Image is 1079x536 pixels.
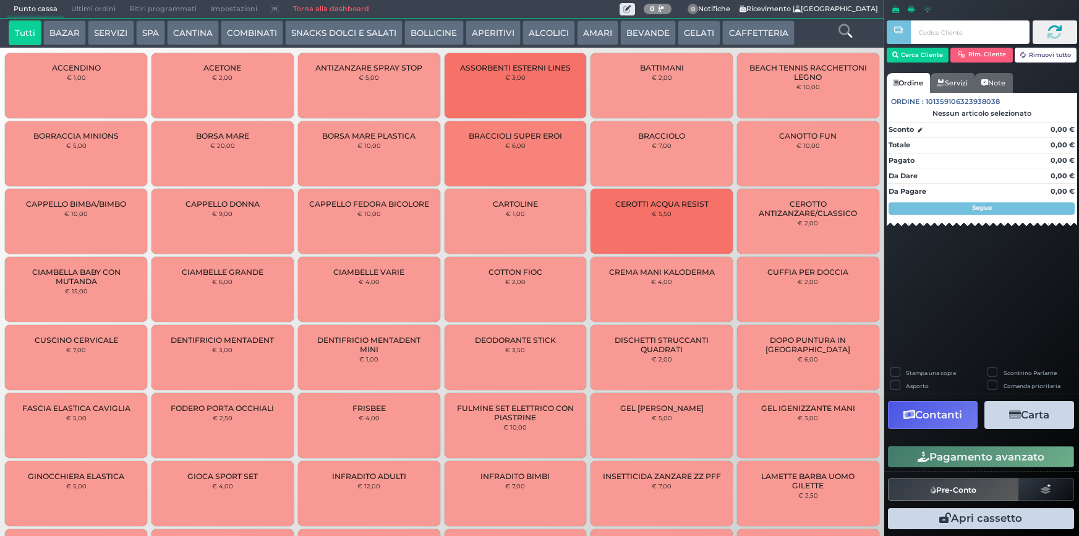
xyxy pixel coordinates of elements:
[888,478,1019,501] button: Pre-Conto
[688,4,699,15] span: 0
[9,20,41,45] button: Tutti
[136,20,165,45] button: SPA
[930,73,975,93] a: Servizi
[650,4,655,13] b: 0
[332,472,406,481] span: INFRADITO ADULTI
[186,199,260,209] span: CAPPELLO DONNA
[798,414,818,421] small: € 3,00
[488,267,542,277] span: COTTON FIOC
[601,335,722,354] span: DISCHETTI STRUCCANTI QUADRATI
[221,20,283,45] button: COMBINATI
[972,204,992,212] strong: Segue
[357,482,380,490] small: € 12,00
[1051,156,1075,165] strong: 0,00 €
[64,210,88,217] small: € 10,00
[652,414,672,421] small: € 5,00
[196,131,249,140] span: BORSA MARE
[779,131,837,140] span: CANOTTO FUN
[285,20,403,45] button: SNACKS DOLCI E SALATI
[64,1,122,18] span: Ultimi ordini
[505,142,526,149] small: € 6,00
[798,355,818,363] small: € 6,00
[505,482,525,490] small: € 7,00
[204,1,264,18] span: Impostazioni
[66,414,87,421] small: € 5,00
[603,472,721,481] span: INSETTICIDA ZANZARE ZZ PFF
[652,210,672,217] small: € 5,50
[28,472,124,481] span: GINOCCHIERA ELASTICA
[609,267,715,277] span: CREMA MANI KALODERMA
[171,335,274,345] span: DENTIFRICIO MENTADENT
[460,63,571,72] span: ASSORBENTI ESTERNI LINES
[212,210,232,217] small: € 9,00
[212,74,232,81] small: € 2,00
[171,404,274,413] span: FODERO PORTA OCCHIALI
[1004,369,1057,377] label: Scontrino Parlante
[615,199,709,209] span: CEROTTI ACQUA RESIST
[466,20,521,45] button: APERITIVI
[65,287,88,295] small: € 15,00
[469,131,562,140] span: BRACCIOLI SUPER EROI
[7,1,64,18] span: Punto cassa
[889,140,910,149] strong: Totale
[475,335,556,345] span: DEODORANTE STICK
[888,446,1074,467] button: Pagamento avanzato
[1051,187,1075,196] strong: 0,00 €
[748,199,869,218] span: CEROTTO ANTIZANZARE/CLASSICO
[889,124,914,135] strong: Sconto
[887,73,930,93] a: Ordine
[333,267,404,277] span: CIAMBELLE VARIE
[652,355,672,363] small: € 2,00
[577,20,618,45] button: AMARI
[761,404,855,413] span: GEL IGENIZZANTE MANI
[796,83,820,90] small: € 10,00
[926,97,1000,107] span: 101359106323938038
[480,472,550,481] span: INFRADITO BIMBI
[212,482,233,490] small: € 4,00
[359,355,378,363] small: € 1,00
[454,404,576,422] span: FULMINE SET ELETTRICO CON PIASTRINE
[309,335,430,354] span: DENTIFRICIO MENTADENT MINI
[505,74,526,81] small: € 3,00
[1051,171,1075,180] strong: 0,00 €
[88,20,134,45] button: SERVIZI
[798,219,818,227] small: € 2,00
[767,267,848,277] span: CUFFIA PER DOCCIA
[748,63,869,82] span: BEACH TENNIS RACCHETTONI LEGNO
[167,20,219,45] button: CANTINA
[651,278,672,285] small: € 4,00
[888,508,1074,529] button: Apri cassetto
[906,382,929,390] label: Asporto
[187,472,258,481] span: GIOCA SPORT SET
[212,346,232,353] small: € 3,00
[620,20,676,45] button: BEVANDE
[906,369,956,377] label: Stampa una copia
[505,346,525,353] small: € 3,50
[652,74,672,81] small: € 2,00
[888,401,978,429] button: Contanti
[309,199,429,209] span: CAPPELLO FEDORA BICOLORE
[1051,140,1075,149] strong: 0,00 €
[357,142,381,149] small: € 10,00
[66,346,86,353] small: € 7,00
[203,63,241,72] span: ACETONE
[66,142,87,149] small: € 5,00
[503,423,527,431] small: € 10,00
[950,48,1013,63] button: Rim. Cliente
[722,20,794,45] button: CAFFETTERIA
[678,20,720,45] button: GELATI
[67,74,86,81] small: € 1,00
[1015,48,1077,63] button: Rimuovi tutto
[66,482,87,490] small: € 5,00
[35,335,118,345] span: CUSCINO CERVICALE
[911,20,1029,44] input: Codice Cliente
[122,1,203,18] span: Ritiri programmati
[887,48,949,63] button: Cerca Cliente
[748,335,869,354] span: DOPO PUNTURA IN [GEOGRAPHIC_DATA]
[1051,125,1075,134] strong: 0,00 €
[43,20,86,45] button: BAZAR
[522,20,575,45] button: ALCOLICI
[798,491,818,499] small: € 2,50
[359,74,379,81] small: € 5,00
[357,210,381,217] small: € 10,00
